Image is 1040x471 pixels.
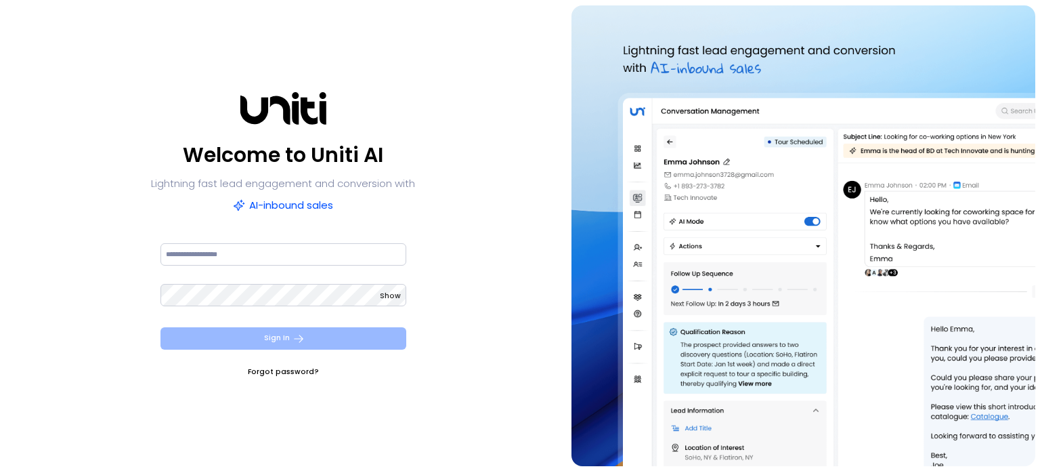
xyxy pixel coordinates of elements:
[380,291,401,301] span: Show
[160,327,406,350] button: Sign In
[248,365,319,379] a: Forgot password?
[571,5,1035,466] img: auth-hero.png
[233,196,333,215] p: AI-inbound sales
[183,139,383,171] p: Welcome to Uniti AI
[151,174,415,193] p: Lightning fast lead engagement and conversion with
[380,289,401,303] button: Show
